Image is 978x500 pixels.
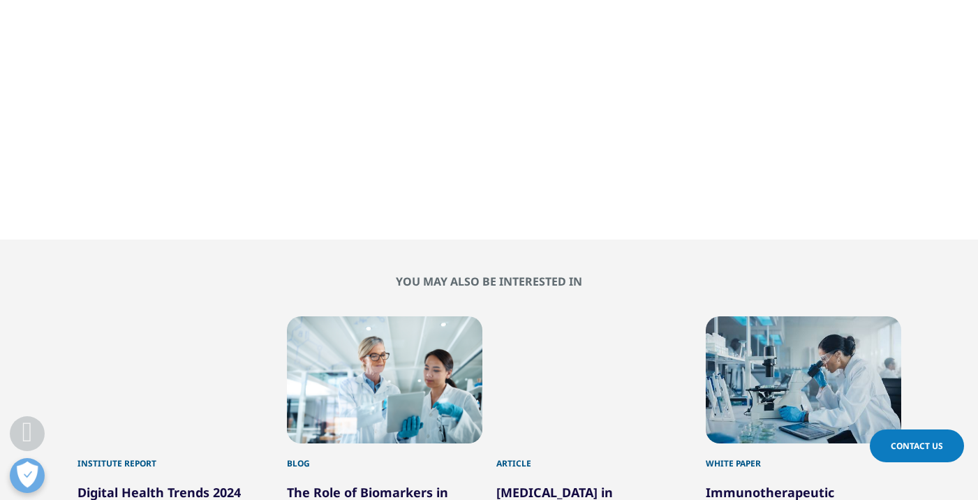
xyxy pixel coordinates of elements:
div: Article [496,443,692,470]
div: Institute Report [77,443,273,470]
button: Open Preferences [10,458,45,493]
span: Contact Us [891,440,943,452]
div: Blog [287,443,482,470]
a: Contact Us [870,429,964,462]
div: White Paper [706,443,901,470]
